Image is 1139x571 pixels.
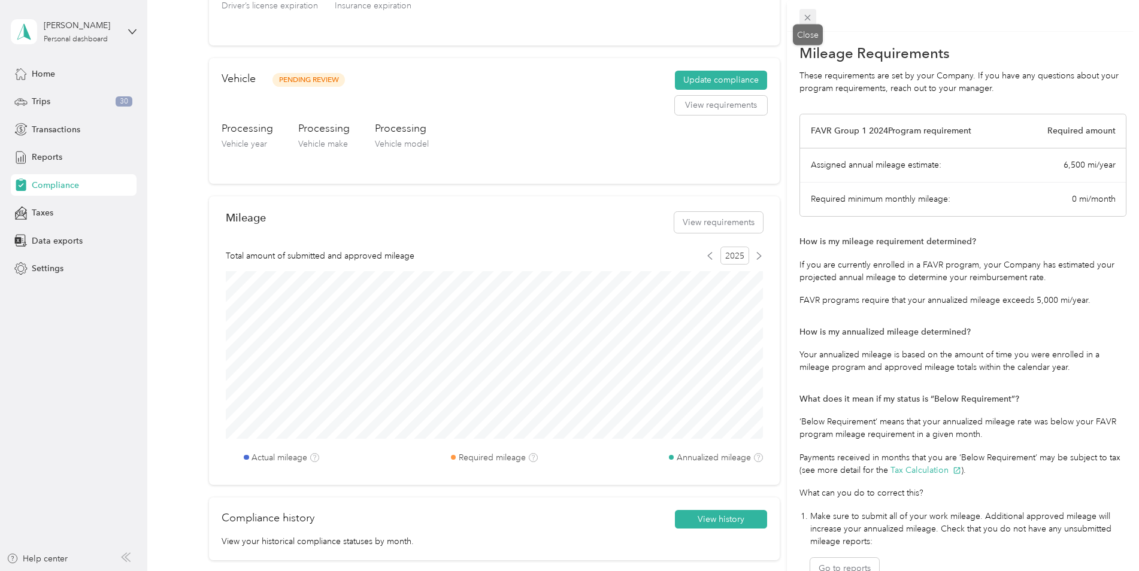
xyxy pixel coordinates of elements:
[799,415,1126,441] div: ‘Below Requirement‘ means that your annualized mileage rate was below your FAVR program mileage r...
[1064,159,1116,171] div: 6,500 mi/year
[799,47,1126,59] div: Mileage Requirements
[811,193,950,205] div: Required minimum monthly mileage:
[799,294,1126,306] div: FAVR programs require that your annualized mileage exceeds 5,000 mi/year.
[799,326,1126,338] div: How is my annualized mileage determined?
[799,487,1126,499] div: What can you do to correct this?
[811,159,941,171] div: Assigned annual mileage estimate:
[799,69,1126,95] div: These requirements are set by your Company. If you have any questions about your program requirem...
[890,464,961,476] button: Tax Calculation
[811,124,971,137] div: FAVR Group 1 2024 Program requirement
[799,393,1126,405] div: What does it mean if my status is “Below Requirement”?
[799,348,1126,373] div: Your annualized mileage is based on the amount of time you were enrolled in a mileage program and...
[1072,193,1116,205] div: 0 mi/month
[799,259,1126,284] div: If you are currently enrolled in a FAVR program, your Company has estimated your projected annual...
[1047,124,1116,137] div: Required amount
[799,451,1126,476] div: Payments received in months that you are ‘Below Requirement’ may be subject to tax (see more deta...
[793,25,823,45] div: Close
[799,235,1126,248] div: How is my mileage requirement determined?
